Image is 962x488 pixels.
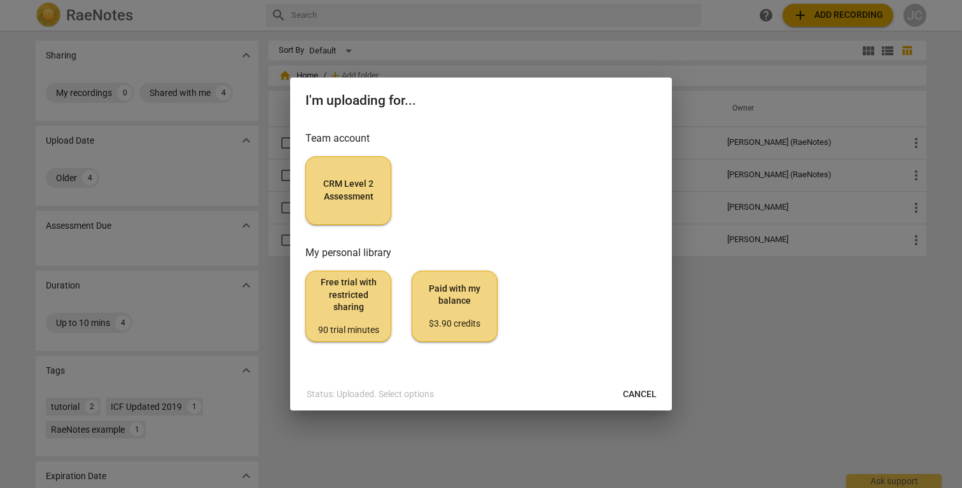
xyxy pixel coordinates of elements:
[307,388,434,401] p: Status: Uploaded. Select options
[316,178,380,203] span: CRM Level 2 Assessment
[305,93,657,109] h2: I'm uploading for...
[305,245,657,261] h3: My personal library
[316,276,380,336] span: Free trial with restricted sharing
[305,131,657,146] h3: Team account
[623,388,657,401] span: Cancel
[422,283,487,330] span: Paid with my balance
[316,324,380,337] div: 90 trial minutes
[422,318,487,330] div: $3.90 credits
